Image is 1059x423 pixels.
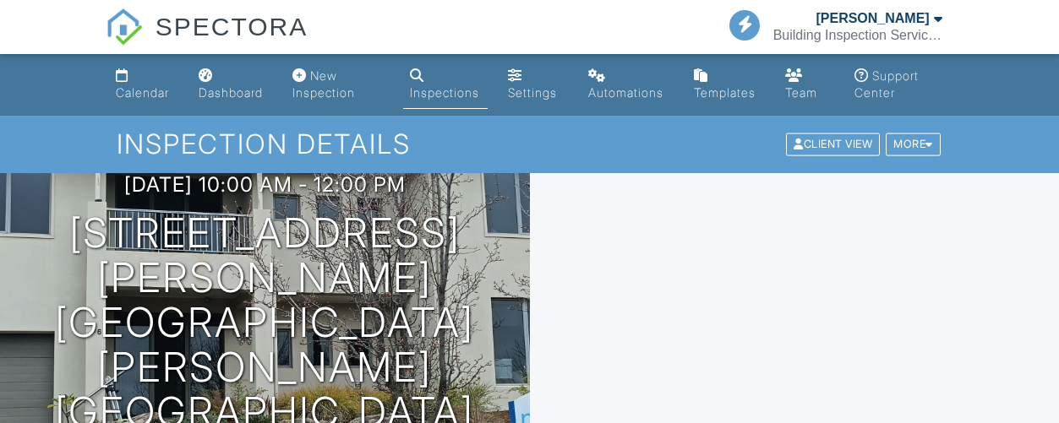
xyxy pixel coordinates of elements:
[886,133,941,156] div: More
[501,61,569,109] a: Settings
[403,61,488,109] a: Inspections
[778,61,834,109] a: Team
[106,25,308,57] a: SPECTORA
[109,61,178,109] a: Calendar
[588,85,663,100] div: Automations
[286,61,390,109] a: New Inspection
[199,85,263,100] div: Dashboard
[816,10,929,27] div: [PERSON_NAME]
[124,173,406,196] h3: [DATE] 10:00 am - 12:00 pm
[116,85,169,100] div: Calendar
[848,61,950,109] a: Support Center
[192,61,272,109] a: Dashboard
[687,61,765,109] a: Templates
[410,85,479,100] div: Inspections
[773,27,942,44] div: Building Inspection Services
[786,133,880,156] div: Client View
[785,85,817,100] div: Team
[117,129,942,159] h1: Inspection Details
[292,68,355,100] div: New Inspection
[581,61,674,109] a: Automations (Basic)
[854,68,919,100] div: Support Center
[106,8,143,46] img: The Best Home Inspection Software - Spectora
[784,137,884,149] a: Client View
[156,8,308,44] span: SPECTORA
[508,85,557,100] div: Settings
[694,85,756,100] div: Templates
